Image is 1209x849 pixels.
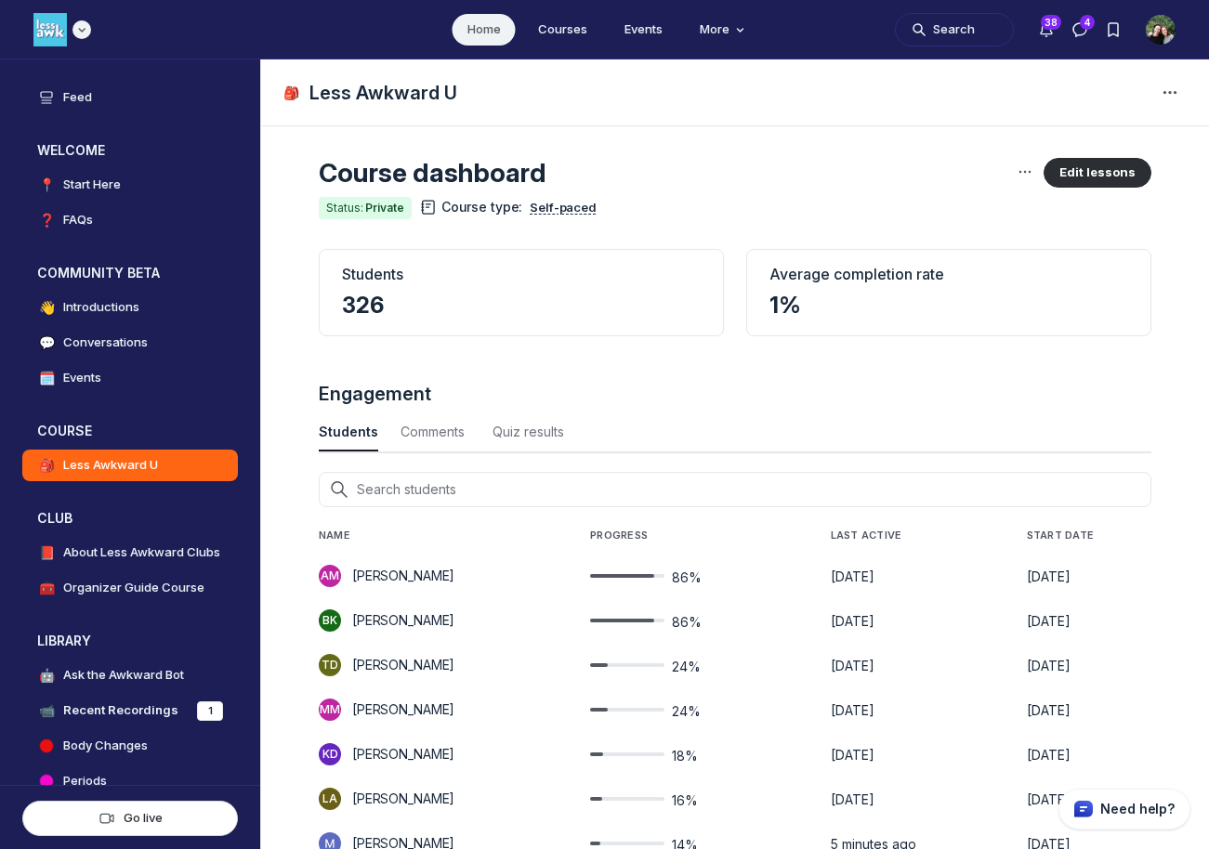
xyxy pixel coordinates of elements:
[37,543,56,562] span: 📕
[309,80,457,106] h1: Less Awkward U
[831,613,874,629] span: [DATE]
[63,737,148,755] h4: Body Changes
[319,414,378,451] button: Students
[37,666,56,685] span: 🤖
[319,383,431,405] span: Engagement
[342,265,701,283] div: Students
[22,730,238,762] a: Body Changes
[419,197,600,218] p: Course type :
[1030,13,1063,46] button: Notifications
[319,788,341,810] div: LA
[672,568,702,587] span: 86%
[352,656,454,674] p: [PERSON_NAME]
[261,59,1209,126] header: Page Header
[685,14,757,46] button: More
[63,579,204,597] h4: Organizer Guide Course
[37,509,72,528] h3: CLUB
[1063,13,1097,46] button: Direct messages
[1027,613,1071,629] span: [DATE]
[63,88,92,107] h4: Feed
[352,745,454,764] p: [PERSON_NAME]
[352,567,454,585] p: [PERSON_NAME]
[319,565,560,587] a: View user profile
[1027,702,1071,718] span: [DATE]
[453,14,516,46] a: Home
[319,529,350,542] span: Name
[319,654,560,676] a: View user profile
[831,568,874,584] span: [DATE]
[672,747,698,765] span: 18%
[590,788,801,810] button: 16%
[610,14,677,46] a: Events
[590,699,801,721] button: 24%
[22,204,238,236] a: ❓FAQs
[672,702,701,721] span: 24%
[672,658,701,676] span: 24%
[319,472,1151,507] input: Search students
[33,11,91,48] button: Less Awkward Hub logo
[493,414,572,451] button: Quiz results
[22,537,238,568] a: 📕About Less Awkward Clubs
[1159,82,1181,104] svg: Space settings
[37,632,91,650] h3: LIBRARY
[22,660,238,691] a: 🤖Ask the Awkward Bot
[22,572,238,604] a: 🧰Organizer Guide Course
[672,613,702,632] span: 86%
[672,791,698,810] span: 16%
[319,609,560,632] a: View user profile
[22,82,238,113] a: Feed
[319,699,341,721] div: MM
[319,156,1014,189] h2: Course dashboard
[769,291,1128,320] h4: 1%
[1027,791,1071,807] span: [DATE]
[283,84,302,102] span: 🎒
[1027,529,1094,542] span: Start Date
[319,654,341,676] div: TD
[319,699,560,721] a: View user profile
[319,788,560,810] a: View user profile
[319,423,378,441] div: Students
[63,369,101,387] h4: Events
[352,790,454,808] p: [PERSON_NAME]
[63,333,148,352] h4: Conversations
[22,695,238,726] a: 📹Recent Recordings1
[319,565,341,587] div: AM
[22,362,238,394] a: 🗓️Events
[1027,747,1071,763] span: [DATE]
[22,801,238,836] button: Go live
[22,327,238,359] a: 💬Conversations
[352,700,454,719] p: [PERSON_NAME]
[831,702,874,718] span: [DATE]
[22,258,238,288] button: COMMUNITY BETACollapse space
[700,20,750,39] span: More
[22,765,238,797] a: Periods
[22,450,238,481] a: 🎒Less Awkward U
[37,211,56,229] span: ❓
[895,13,1014,46] button: Search
[1058,789,1190,829] button: Circle support widget
[319,743,341,765] div: KD
[831,658,874,673] span: [DATE]
[1097,13,1130,46] button: Bookmarks
[63,543,220,562] h4: About Less Awkward Clubs
[1146,15,1176,45] button: User menu options
[63,456,158,475] h4: Less Awkward U
[37,141,105,160] h3: WELCOME
[37,369,56,387] span: 🗓️
[319,743,560,765] a: View user profile
[33,13,67,46] img: Less Awkward Hub logo
[63,772,107,790] h4: Periods
[590,743,801,765] button: 18%
[319,609,341,632] div: BK
[590,654,801,676] button: 24%
[401,423,470,441] div: Comments
[523,14,602,46] a: Courses
[22,503,238,533] button: CLUBCollapse space
[63,211,93,229] h4: FAQs
[590,565,801,587] button: 86%
[22,292,238,323] a: 👋Introductions
[63,666,184,685] h4: Ask the Awkward Bot
[1027,658,1071,673] span: [DATE]
[63,298,139,317] h4: Introductions
[37,176,56,194] span: 📍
